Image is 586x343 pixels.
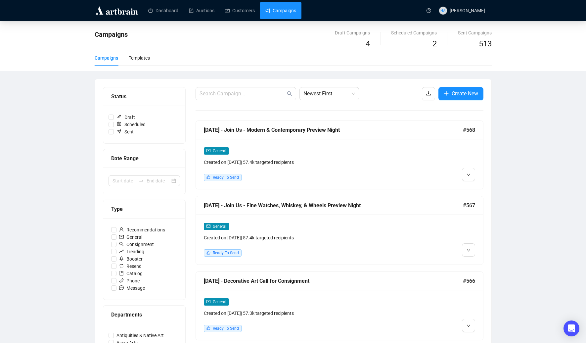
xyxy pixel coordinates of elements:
[116,270,145,277] span: Catalog
[452,89,478,98] span: Create New
[213,224,226,229] span: General
[563,320,579,336] div: Open Intercom Messenger
[427,8,431,13] span: question-circle
[438,87,483,100] button: Create New
[463,126,475,134] span: #568
[204,159,406,166] div: Created on [DATE] | 57.4k targeted recipients
[116,226,168,233] span: Recommendations
[206,149,210,153] span: mail
[444,91,449,96] span: plus
[206,175,210,179] span: like
[95,30,128,38] span: Campaigns
[116,277,142,284] span: Phone
[391,29,437,36] div: Scheduled Campaigns
[129,54,150,62] div: Templates
[119,264,124,268] span: retweet
[335,29,370,36] div: Draft Campaigns
[287,91,292,96] span: search
[147,177,170,184] input: End date
[432,39,437,48] span: 2
[114,332,166,339] span: Antiquities & Native Art
[213,300,226,304] span: General
[467,324,471,328] span: down
[116,241,157,248] span: Consignment
[139,178,144,183] span: swap-right
[196,271,483,340] a: [DATE] - Decorative Art Call for Consignment#566mailGeneralCreated on [DATE]| 57.3k targeted reci...
[111,154,177,163] div: Date Range
[114,121,148,128] span: Scheduled
[204,126,463,134] div: [DATE] - Join Us - Modern & Contemporary Preview Night
[119,271,124,275] span: book
[426,91,431,96] span: download
[196,196,483,265] a: [DATE] - Join Us - Fine Watches, Whiskey, & Wheels Preview Night#567mailGeneralCreated on [DATE]|...
[450,8,485,13] span: [PERSON_NAME]
[114,128,136,135] span: Sent
[119,242,124,246] span: search
[206,326,210,330] span: like
[119,278,124,283] span: phone
[148,2,178,19] a: Dashboard
[116,263,144,270] span: Resend
[463,277,475,285] span: #566
[204,234,406,241] div: Created on [DATE] | 57.4k targeted recipients
[119,285,124,290] span: message
[189,2,214,19] a: Auctions
[114,114,138,121] span: Draft
[366,39,370,48] span: 4
[440,8,445,14] span: HA
[139,178,144,183] span: to
[119,256,124,261] span: rocket
[204,310,406,317] div: Created on [DATE] | 57.3k targeted recipients
[467,173,471,177] span: down
[95,54,118,62] div: Campaigns
[95,5,139,16] img: logo
[116,248,147,255] span: Trending
[458,29,492,36] div: Sent Campaigns
[116,255,145,263] span: Booster
[206,251,210,255] span: like
[116,284,148,292] span: Message
[111,311,177,319] div: Departments
[463,201,475,210] span: #567
[111,92,177,101] div: Status
[119,227,124,232] span: user
[116,233,145,241] span: General
[204,277,463,285] div: [DATE] - Decorative Art Call for Consignment
[479,39,492,48] span: 513
[196,121,483,189] a: [DATE] - Join Us - Modern & Contemporary Preview Night#568mailGeneralCreated on [DATE]| 57.4k tar...
[113,177,136,184] input: Start date
[467,248,471,252] span: down
[303,87,355,100] span: Newest First
[213,326,239,331] span: Ready To Send
[204,201,463,210] div: [DATE] - Join Us - Fine Watches, Whiskey, & Wheels Preview Night
[213,149,226,153] span: General
[225,2,255,19] a: Customers
[206,224,210,228] span: mail
[265,2,296,19] a: Campaigns
[119,249,124,254] span: rise
[206,300,210,304] span: mail
[213,251,239,255] span: Ready To Send
[213,175,239,180] span: Ready To Send
[119,234,124,239] span: mail
[111,205,177,213] div: Type
[200,90,286,98] input: Search Campaign...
